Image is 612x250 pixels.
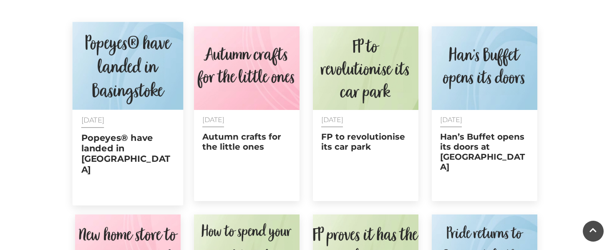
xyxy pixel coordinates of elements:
[321,132,410,152] h2: FP to revolutionise its car park
[81,133,174,175] h2: Popeyes® have landed in [GEOGRAPHIC_DATA]
[440,116,529,123] p: [DATE]
[202,116,291,123] p: [DATE]
[321,116,410,123] p: [DATE]
[194,26,300,201] a: [DATE] Autumn crafts for the little ones
[440,132,529,172] h2: Han’s Buffet opens its doors at [GEOGRAPHIC_DATA]
[72,22,183,206] a: [DATE] Popeyes® have landed in [GEOGRAPHIC_DATA]
[81,116,174,124] p: [DATE]
[313,26,418,201] a: [DATE] FP to revolutionise its car park
[202,132,291,152] h2: Autumn crafts for the little ones
[432,26,537,201] a: [DATE] Han’s Buffet opens its doors at [GEOGRAPHIC_DATA]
